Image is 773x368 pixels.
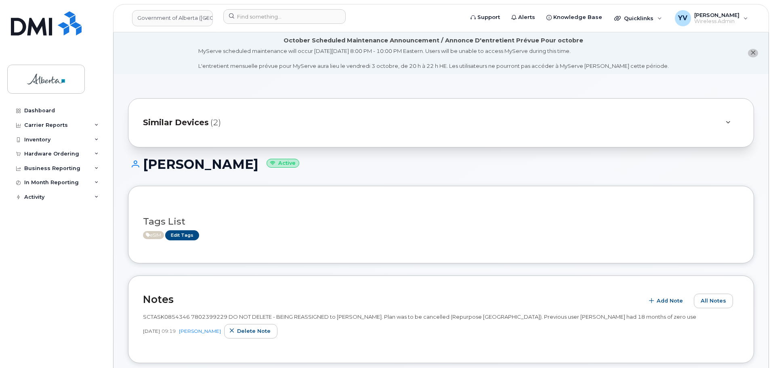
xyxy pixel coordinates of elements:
span: 09:19 [162,328,176,334]
span: (2) [210,117,221,128]
span: Add Note [657,297,683,305]
small: Active [267,159,299,168]
button: Add Note [644,294,690,308]
button: All Notes [694,294,733,308]
button: close notification [748,49,758,57]
span: [DATE] [143,328,160,334]
button: Delete note [224,324,277,339]
span: SCTASK0854346 7802399229 DO NOT DELETE - BEING REASSIGNED to [PERSON_NAME]. Plan was to be cancel... [143,313,696,320]
a: Edit Tags [165,230,199,240]
span: Delete note [237,327,271,335]
h3: Tags List [143,217,739,227]
h1: [PERSON_NAME] [128,157,754,171]
a: [PERSON_NAME] [179,328,221,334]
span: Similar Devices [143,117,209,128]
div: October Scheduled Maintenance Announcement / Annonce D'entretient Prévue Pour octobre [284,36,583,45]
span: All Notes [701,297,726,305]
div: MyServe scheduled maintenance will occur [DATE][DATE] 8:00 PM - 10:00 PM Eastern. Users will be u... [198,47,669,70]
h2: Notes [143,293,640,305]
span: Active [143,231,164,239]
